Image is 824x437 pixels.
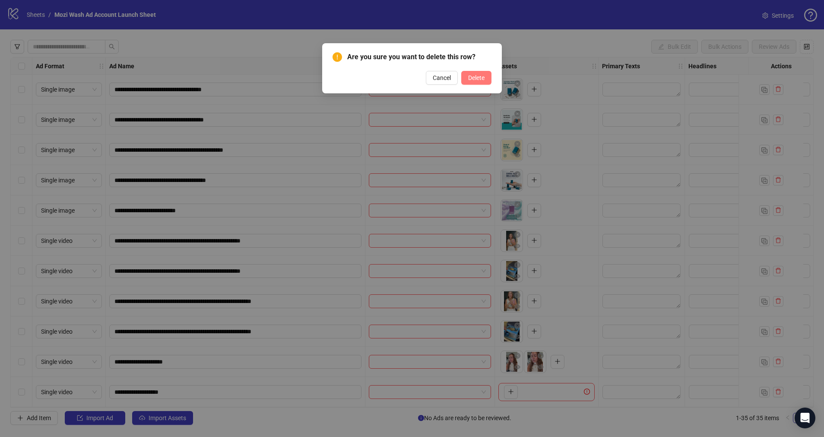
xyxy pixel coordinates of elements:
span: exclamation-circle [333,52,342,62]
span: Cancel [433,74,451,81]
span: Are you sure you want to delete this row? [347,52,491,62]
button: Cancel [426,71,458,85]
div: Open Intercom Messenger [795,408,815,428]
span: Delete [468,74,485,81]
button: Delete [461,71,491,85]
